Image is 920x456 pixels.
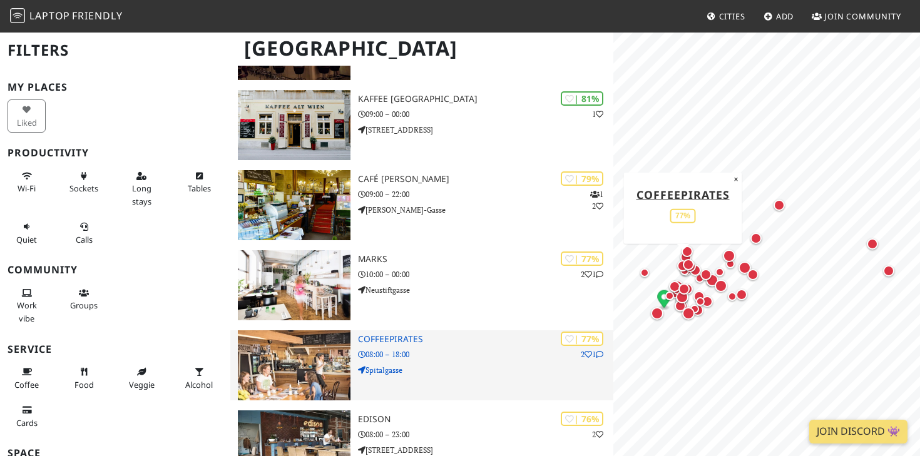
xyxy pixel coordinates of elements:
span: Long stays [132,183,151,206]
a: CoffeePirates [636,186,730,201]
div: | 79% [561,171,603,186]
div: Map marker [691,288,707,305]
span: Credit cards [16,417,38,428]
div: | 81% [561,91,603,106]
h3: Edison [358,414,613,425]
img: LaptopFriendly [10,8,25,23]
div: Map marker [667,278,683,295]
div: Map marker [678,231,693,246]
div: Map marker [720,247,738,265]
div: Map marker [682,258,698,275]
a: Kaffee Alt Wien | 81% 1 Kaffee [GEOGRAPHIC_DATA] 09:00 – 00:00 [STREET_ADDRESS] [230,90,614,160]
div: Map marker [672,298,688,314]
div: Map marker [712,265,727,280]
h2: Filters [8,31,223,69]
div: Map marker [693,294,708,309]
div: | 77% [561,251,603,266]
h3: Productivity [8,147,223,159]
div: Map marker [679,243,695,260]
p: 10:00 – 00:00 [358,268,613,280]
div: Map marker [745,266,761,283]
div: Map marker [662,288,677,303]
div: Map marker [680,305,697,322]
h3: Kaffee [GEOGRAPHIC_DATA] [358,94,613,104]
div: Map marker [725,289,740,304]
p: 08:00 – 23:00 [358,428,613,440]
div: Map marker [881,263,897,279]
button: Cards [8,400,46,433]
a: CoffeePirates | 77% 21 CoffeePirates 08:00 – 18:00 Spitalgasse [230,330,614,400]
div: Map marker [699,293,715,310]
p: 2 [592,428,603,440]
span: Cities [719,11,745,22]
span: People working [17,300,37,323]
h1: [GEOGRAPHIC_DATA] [234,31,611,66]
button: Work vibe [8,283,46,328]
p: 08:00 – 18:00 [358,348,613,360]
h3: My Places [8,81,223,93]
span: Work-friendly tables [188,183,211,194]
div: Map marker [670,281,686,297]
button: Tables [180,166,218,199]
div: Map marker [675,258,691,274]
span: Veggie [129,379,155,390]
a: Café Jelinek | 79% 12 Café [PERSON_NAME] 09:00 – 22:00 [PERSON_NAME]-Gasse [230,170,614,240]
h3: Café [PERSON_NAME] [358,174,613,185]
div: Map marker [703,271,721,289]
button: Veggie [123,362,161,395]
span: Friendly [72,9,122,23]
p: Neustiftgasse [358,284,613,296]
p: 1 [592,108,603,120]
div: | 76% [561,412,603,426]
div: Map marker [677,263,692,278]
button: Close popup [730,172,742,186]
div: Map marker [690,302,706,318]
p: 2 1 [581,268,603,280]
button: Alcohol [180,362,218,395]
a: LaptopFriendly LaptopFriendly [10,6,123,28]
a: Join Community [807,5,906,28]
button: Food [65,362,103,395]
p: [STREET_ADDRESS] [358,444,613,456]
div: Map marker [723,256,738,271]
h3: Marks [358,254,613,265]
p: 1 2 [590,188,603,212]
img: CoffeePirates [238,330,350,400]
img: Kaffee Alt Wien [238,90,350,160]
button: Quiet [8,216,46,250]
h3: Community [8,264,223,276]
h3: Service [8,343,223,355]
a: Join Discord 👾 [809,420,907,443]
button: Groups [65,283,103,316]
span: Stable Wi-Fi [18,183,36,194]
button: Long stays [123,166,161,211]
h3: CoffeePirates [358,334,613,345]
a: Cities [702,5,750,28]
span: Quiet [16,234,37,245]
img: Café Jelinek [238,170,350,240]
span: Alcohol [185,379,213,390]
span: Group tables [70,300,98,311]
div: Map marker [676,281,692,297]
div: Map marker [657,290,671,310]
div: Map marker [648,305,666,322]
div: Map marker [678,249,694,265]
a: Marks | 77% 21 Marks 10:00 – 00:00 Neustiftgasse [230,250,614,320]
span: Video/audio calls [76,234,93,245]
button: Calls [65,216,103,250]
p: 09:00 – 22:00 [358,188,613,200]
div: Map marker [673,288,691,306]
p: Spitalgasse [358,364,613,376]
a: Add [759,5,799,28]
button: Wi-Fi [8,166,46,199]
div: Map marker [637,265,652,280]
div: Map marker [771,197,787,213]
div: Map marker [680,256,697,273]
span: Laptop [29,9,70,23]
div: Map marker [712,277,730,295]
p: 09:00 – 00:00 [358,108,613,120]
button: Sockets [65,166,103,199]
span: Add [776,11,794,22]
p: [STREET_ADDRESS] [358,124,613,136]
p: 2 1 [581,348,603,360]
